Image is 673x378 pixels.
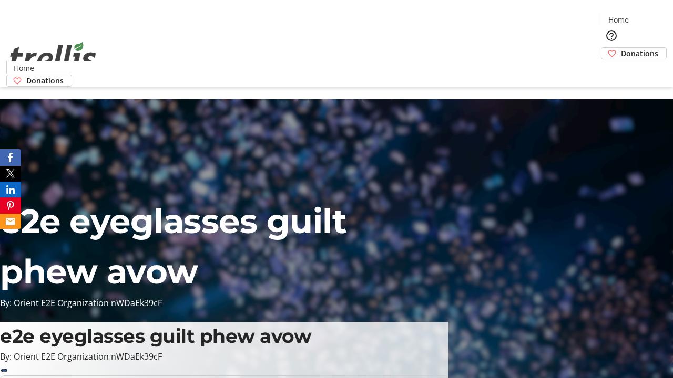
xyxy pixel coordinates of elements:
[7,62,40,73] a: Home
[608,14,629,25] span: Home
[601,47,667,59] a: Donations
[6,30,100,83] img: Orient E2E Organization nWDaEk39cF's Logo
[6,75,72,87] a: Donations
[601,14,635,25] a: Home
[14,62,34,73] span: Home
[601,25,622,46] button: Help
[26,75,64,86] span: Donations
[621,48,658,59] span: Donations
[601,59,622,80] button: Cart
